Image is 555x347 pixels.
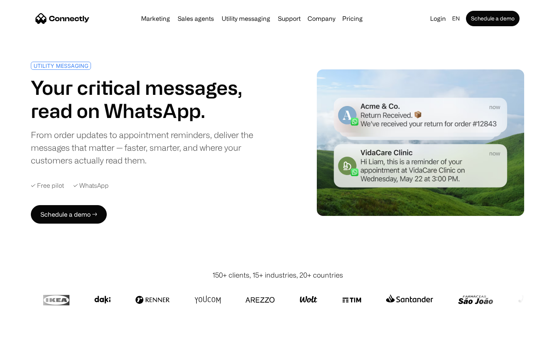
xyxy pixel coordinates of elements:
a: Utility messaging [219,15,273,22]
div: ✓ Free pilot [31,182,64,189]
aside: Language selected: English [8,333,46,344]
div: Company [308,13,335,24]
div: ✓ WhatsApp [73,182,109,189]
a: Schedule a demo → [31,205,107,224]
a: Pricing [339,15,366,22]
div: UTILITY MESSAGING [34,63,88,69]
div: 150+ clients, 15+ industries, 20+ countries [212,270,343,280]
a: Sales agents [175,15,217,22]
div: From order updates to appointment reminders, deliver the messages that matter — faster, smarter, ... [31,128,274,167]
a: Marketing [138,15,173,22]
ul: Language list [15,334,46,344]
a: Login [427,13,449,24]
div: en [452,13,460,24]
a: Support [275,15,304,22]
h1: Your critical messages, read on WhatsApp. [31,76,274,122]
a: Schedule a demo [466,11,520,26]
